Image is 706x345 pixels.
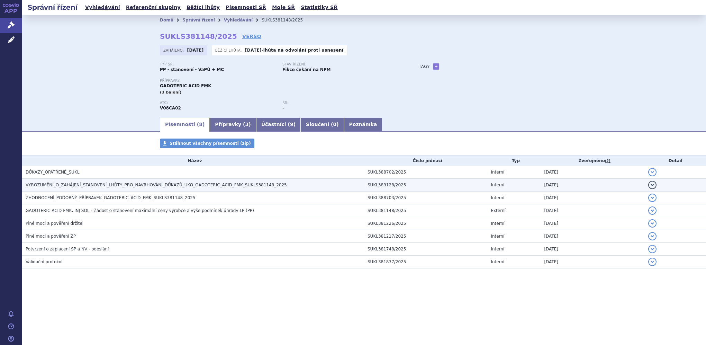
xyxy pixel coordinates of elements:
span: Stáhnout všechny písemnosti (zip) [170,141,251,146]
button: detail [648,194,657,202]
th: Číslo jednací [364,156,487,166]
button: detail [648,206,657,215]
a: Přípravky (3) [210,118,256,132]
strong: PP - stanovení - VaPÚ + MC [160,67,224,72]
th: Zveřejněno [541,156,645,166]
td: [DATE] [541,230,645,243]
td: SUKL389128/2025 [364,179,487,192]
span: Běžící lhůta: [215,47,243,53]
span: GADOTERIC ACID FMK [160,83,211,88]
span: 9 [290,122,293,127]
a: Vyhledávání [83,3,122,12]
span: Interní [491,195,504,200]
span: Interní [491,221,504,226]
td: SUKL381748/2025 [364,243,487,256]
td: [DATE] [541,166,645,179]
strong: Fikce čekání na NPM [282,67,331,72]
button: detail [648,219,657,228]
button: detail [648,181,657,189]
td: SUKL388703/2025 [364,192,487,204]
span: Interní [491,247,504,251]
a: VERSO [242,33,261,40]
a: Domů [160,18,173,23]
p: ATC: [160,101,275,105]
td: SUKL388702/2025 [364,166,487,179]
span: GADOTERIC ACID FMK, INJ SOL - Žádost o stanovení maximální ceny výrobce a výše podmínek úhrady LP... [26,208,254,213]
a: + [433,63,439,70]
strong: SUKLS381148/2025 [160,32,237,41]
span: ZHODNOCENÍ_PODOBNÝ_PŘÍPRAVEK_GADOTERIC_ACID_FMK_SUKLS381148_2025 [26,195,196,200]
p: Stav řízení: [282,62,398,67]
span: Interní [491,259,504,264]
td: [DATE] [541,192,645,204]
span: (3 balení) [160,90,182,95]
span: DŮKAZY_OPATŘENÉ_SÚKL [26,170,79,175]
span: Externí [491,208,505,213]
span: 3 [245,122,249,127]
span: Plné moci a pověření držitel [26,221,83,226]
span: Plné moci a pověření ZP [26,234,76,239]
td: SUKL381148/2025 [364,204,487,217]
span: 0 [333,122,336,127]
a: Písemnosti (8) [160,118,210,132]
td: [DATE] [541,204,645,217]
span: VYROZUMĚNÍ_O_ZAHÁJENÍ_STANOVENÍ_LHŮTY_PRO_NAVRHOVÁNÍ_DŮKAZŮ_UKO_GADOTERIC_ACID_FMK_SUKLS381148_2025 [26,183,287,187]
a: Vyhledávání [224,18,253,23]
a: Poznámka [344,118,382,132]
a: Moje SŘ [270,3,297,12]
th: Název [22,156,364,166]
td: [DATE] [541,179,645,192]
span: Interní [491,170,504,175]
button: detail [648,258,657,266]
strong: [DATE] [187,48,204,53]
strong: KYSELINA GADOTEROVÁ [160,106,181,110]
a: Běžící lhůty [184,3,222,12]
th: Typ [487,156,541,166]
h3: Tagy [419,62,430,71]
a: Účastníci (9) [256,118,301,132]
span: Zahájeno: [163,47,185,53]
a: Správní řízení [182,18,215,23]
a: Statistiky SŘ [299,3,340,12]
li: SUKLS381148/2025 [262,15,312,25]
a: Stáhnout všechny písemnosti (zip) [160,139,254,148]
td: SUKL381226/2025 [364,217,487,230]
button: detail [648,232,657,240]
p: Typ SŘ: [160,62,275,67]
strong: - [282,106,284,110]
span: Validační protokol [26,259,63,264]
td: [DATE] [541,217,645,230]
abbr: (?) [605,159,610,163]
td: [DATE] [541,256,645,268]
p: - [245,47,344,53]
a: Referenční skupiny [124,3,183,12]
p: RS: [282,101,398,105]
a: Sloučení (0) [301,118,344,132]
span: Interní [491,183,504,187]
button: detail [648,245,657,253]
a: lhůta na odvolání proti usnesení [263,48,344,53]
td: SUKL381217/2025 [364,230,487,243]
span: Interní [491,234,504,239]
h2: Správní řízení [22,2,83,12]
p: Přípravky: [160,79,405,83]
th: Detail [645,156,706,166]
td: [DATE] [541,243,645,256]
button: detail [648,168,657,176]
span: 8 [199,122,202,127]
td: SUKL381837/2025 [364,256,487,268]
span: Potvrzení o zaplacení SP a NV - odeslání [26,247,109,251]
strong: [DATE] [245,48,262,53]
a: Písemnosti SŘ [224,3,268,12]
